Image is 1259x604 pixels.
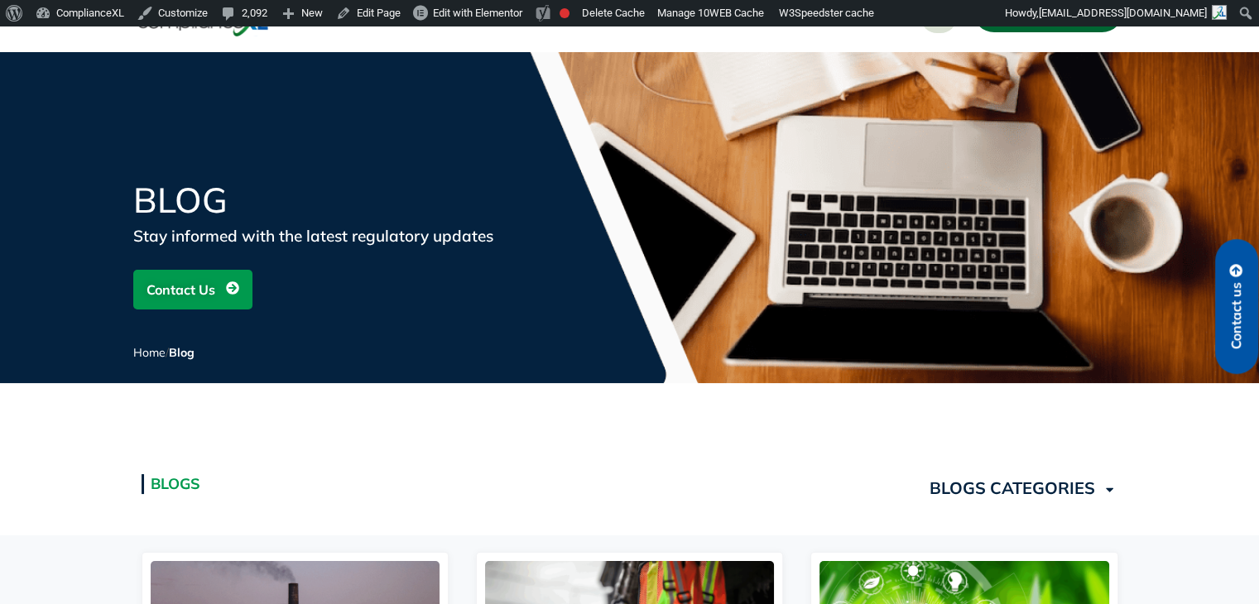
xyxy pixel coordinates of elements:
span: Edit with Elementor [433,7,522,19]
h1: Blog [133,183,531,218]
span: [EMAIL_ADDRESS][DOMAIN_NAME] [1039,7,1207,19]
span: / [133,345,195,360]
a: Contact us [1215,239,1258,374]
span: Blog [169,345,195,360]
span: Contact us [1229,282,1244,349]
h2: Blogs [151,474,622,494]
a: Home [133,345,166,360]
div: Focus keyphrase not set [560,8,569,18]
span: Contact Us [147,274,215,305]
a: Contact Us [133,270,252,309]
a: BLOGS CATEGORIES [919,466,1127,511]
div: Stay informed with the latest regulatory updates [133,224,531,247]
